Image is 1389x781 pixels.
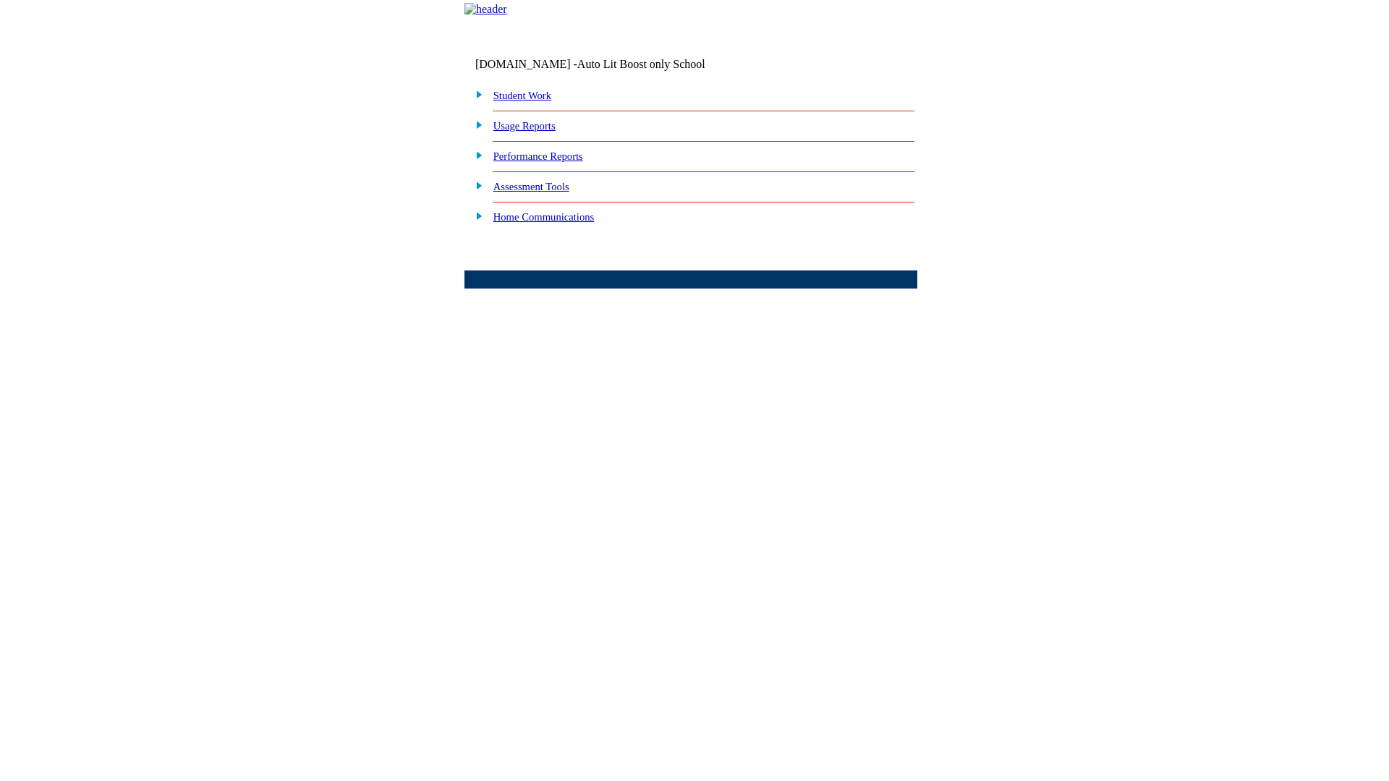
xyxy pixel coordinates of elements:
[468,179,483,192] img: plus.gif
[493,90,551,101] a: Student Work
[493,181,569,192] a: Assessment Tools
[468,88,483,101] img: plus.gif
[475,58,742,71] td: [DOMAIN_NAME] -
[464,3,507,16] img: header
[493,120,556,132] a: Usage Reports
[577,58,705,70] nobr: Auto Lit Boost only School
[468,209,483,222] img: plus.gif
[468,148,483,161] img: plus.gif
[468,118,483,131] img: plus.gif
[493,150,583,162] a: Performance Reports
[493,211,595,223] a: Home Communications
